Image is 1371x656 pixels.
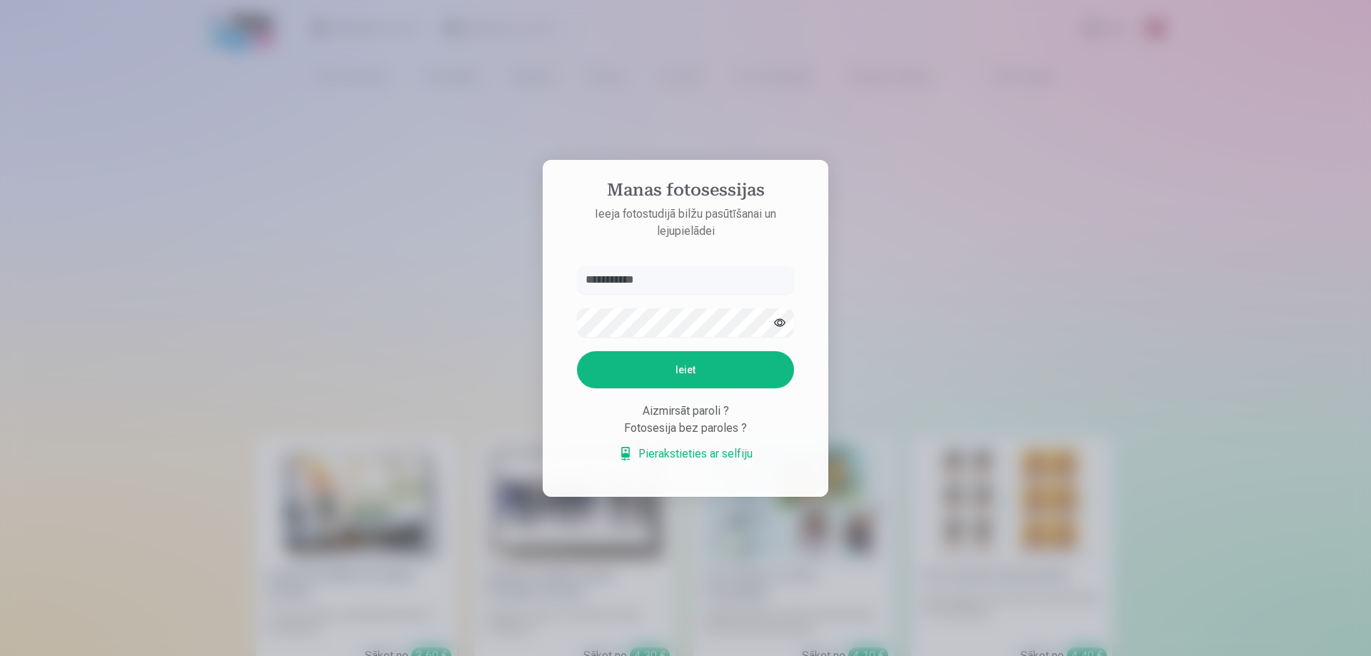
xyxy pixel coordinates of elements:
[563,180,808,206] h4: Manas fotosessijas
[577,351,794,388] button: Ieiet
[563,206,808,240] p: Ieeja fotostudijā bilžu pasūtīšanai un lejupielādei
[577,403,794,420] div: Aizmirsāt paroli ?
[618,445,753,463] a: Pierakstieties ar selfiju
[577,420,794,437] div: Fotosesija bez paroles ?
